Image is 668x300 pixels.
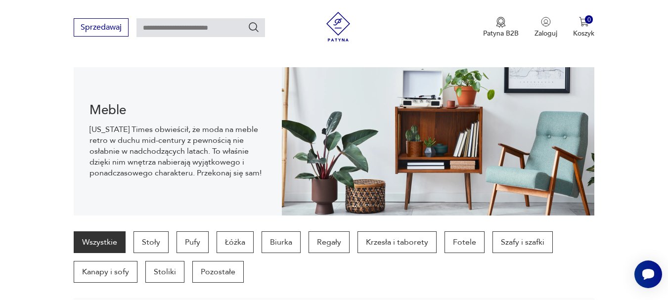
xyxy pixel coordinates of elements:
iframe: Smartsupp widget button [634,260,662,288]
div: 0 [585,16,593,24]
button: Zaloguj [534,17,557,39]
a: Krzesła i taborety [357,231,437,253]
button: 0Koszyk [573,17,594,39]
a: Szafy i szafki [492,231,553,253]
a: Regały [309,231,350,253]
a: Stoły [134,231,169,253]
img: Ikona medalu [496,17,506,28]
a: Fotele [445,231,485,253]
a: Łóżka [217,231,254,253]
a: Kanapy i sofy [74,261,137,283]
p: Patyna B2B [483,29,519,39]
p: Zaloguj [534,29,557,39]
a: Pozostałe [192,261,244,283]
a: Pufy [177,231,209,253]
img: Ikona koszyka [579,17,589,27]
p: Koszyk [573,29,594,39]
a: Stoliki [145,261,184,283]
a: Biurka [262,231,301,253]
img: Meble [282,67,594,215]
a: Sprzedawaj [74,25,129,32]
button: Szukaj [248,21,260,33]
img: Patyna - sklep z meblami i dekoracjami vintage [323,12,353,42]
button: Patyna B2B [483,17,519,39]
a: Wszystkie [74,231,126,253]
p: [US_STATE] Times obwieścił, że moda na meble retro w duchu mid-century z pewnością nie osłabnie w... [89,124,267,178]
img: Ikonka użytkownika [541,17,551,27]
button: Sprzedawaj [74,18,129,37]
h1: Meble [89,104,267,116]
a: Ikona medaluPatyna B2B [483,17,519,39]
